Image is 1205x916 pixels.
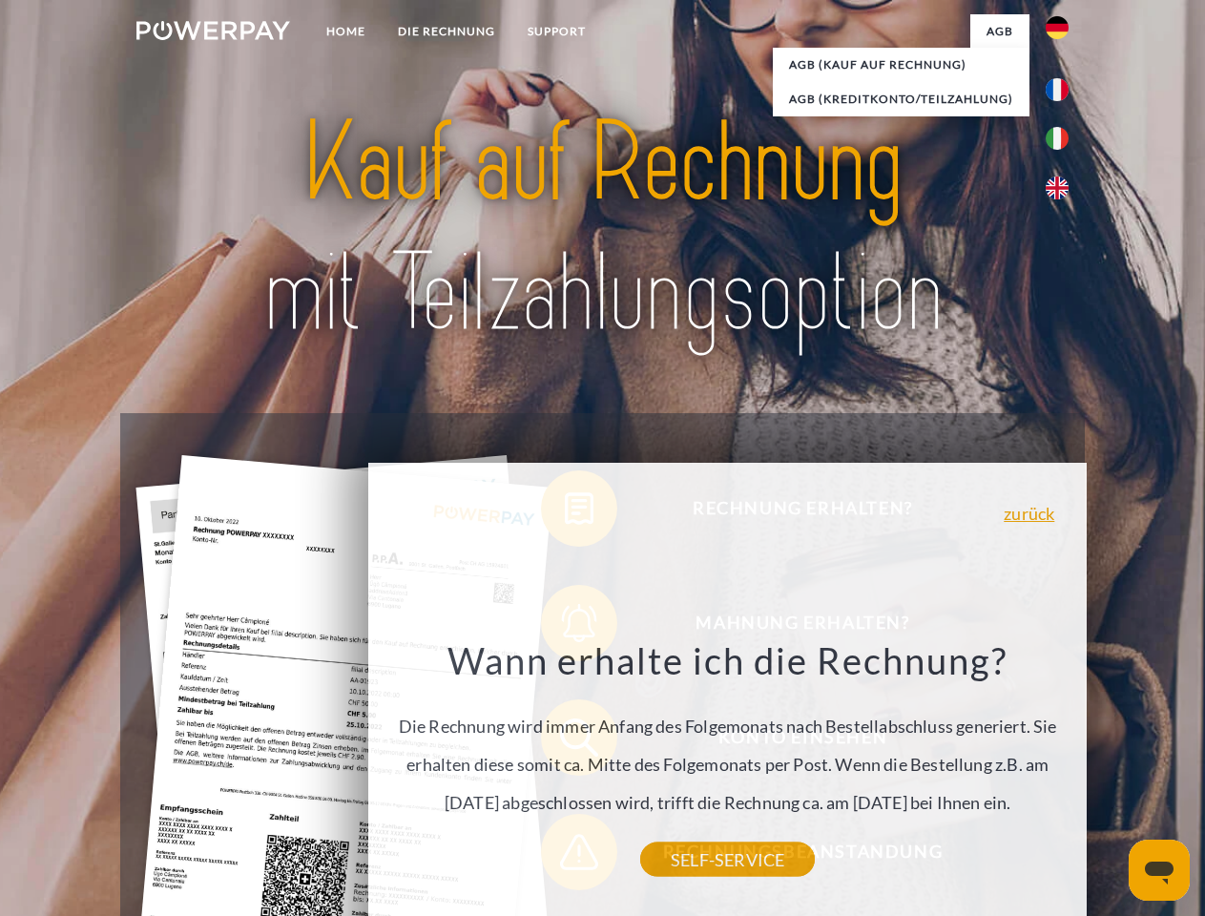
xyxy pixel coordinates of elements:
[640,843,815,877] a: SELF-SERVICE
[182,92,1023,365] img: title-powerpay_de.svg
[1046,16,1069,39] img: de
[773,82,1029,116] a: AGB (Kreditkonto/Teilzahlung)
[380,637,1076,683] h3: Wann erhalte ich die Rechnung?
[380,637,1076,860] div: Die Rechnung wird immer Anfang des Folgemonats nach Bestellabschluss generiert. Sie erhalten dies...
[310,14,382,49] a: Home
[1004,505,1054,522] a: zurück
[511,14,602,49] a: SUPPORT
[1046,177,1069,199] img: en
[1046,127,1069,150] img: it
[382,14,511,49] a: DIE RECHNUNG
[1129,840,1190,901] iframe: Schaltfläche zum Öffnen des Messaging-Fensters
[773,48,1029,82] a: AGB (Kauf auf Rechnung)
[136,21,290,40] img: logo-powerpay-white.svg
[970,14,1029,49] a: agb
[1046,78,1069,101] img: fr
